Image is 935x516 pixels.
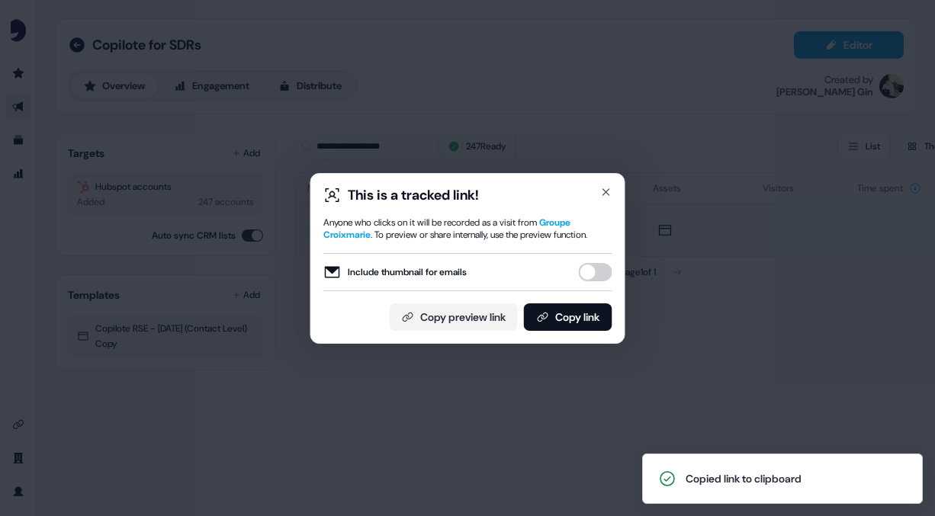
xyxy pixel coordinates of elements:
[323,216,612,241] div: Anyone who clicks on it will be recorded as a visit from . To preview or share internally, use th...
[390,303,518,331] button: Copy preview link
[524,303,612,331] button: Copy link
[686,471,802,486] div: Copied link to clipboard
[323,263,467,281] label: Include thumbnail for emails
[323,216,570,241] span: Groupe Croixmarie
[348,186,479,204] div: This is a tracked link!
